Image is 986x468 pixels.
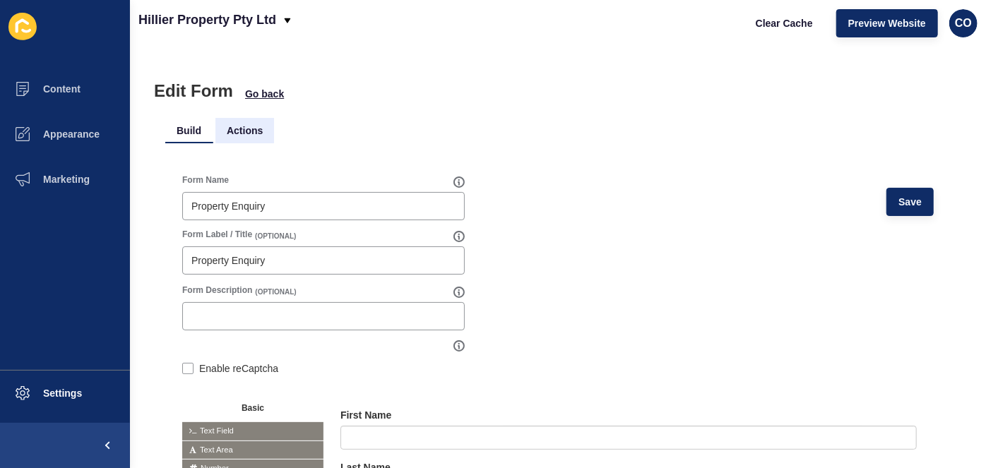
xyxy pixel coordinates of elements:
span: (OPTIONAL) [255,287,296,297]
button: Go back [244,87,285,101]
span: (OPTIONAL) [255,232,296,241]
span: Clear Cache [756,16,813,30]
h1: Edit Form [154,81,233,101]
span: Go back [245,87,284,101]
button: Preview Website [836,9,938,37]
label: Form Description [182,284,252,296]
button: Basic [182,398,323,415]
span: CO [955,16,972,30]
span: Save [898,195,922,209]
label: Form Name [182,174,229,186]
li: Actions [215,118,274,143]
button: Save [886,188,934,216]
label: Enable reCaptcha [199,361,278,376]
li: Build [165,118,213,143]
span: Text Field [182,422,323,440]
label: First Name [340,408,391,422]
p: Hillier Property Pty Ltd [138,2,276,37]
span: Text Area [182,441,323,459]
label: Form Label / Title [182,229,252,240]
span: Preview Website [848,16,926,30]
button: Clear Cache [744,9,825,37]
